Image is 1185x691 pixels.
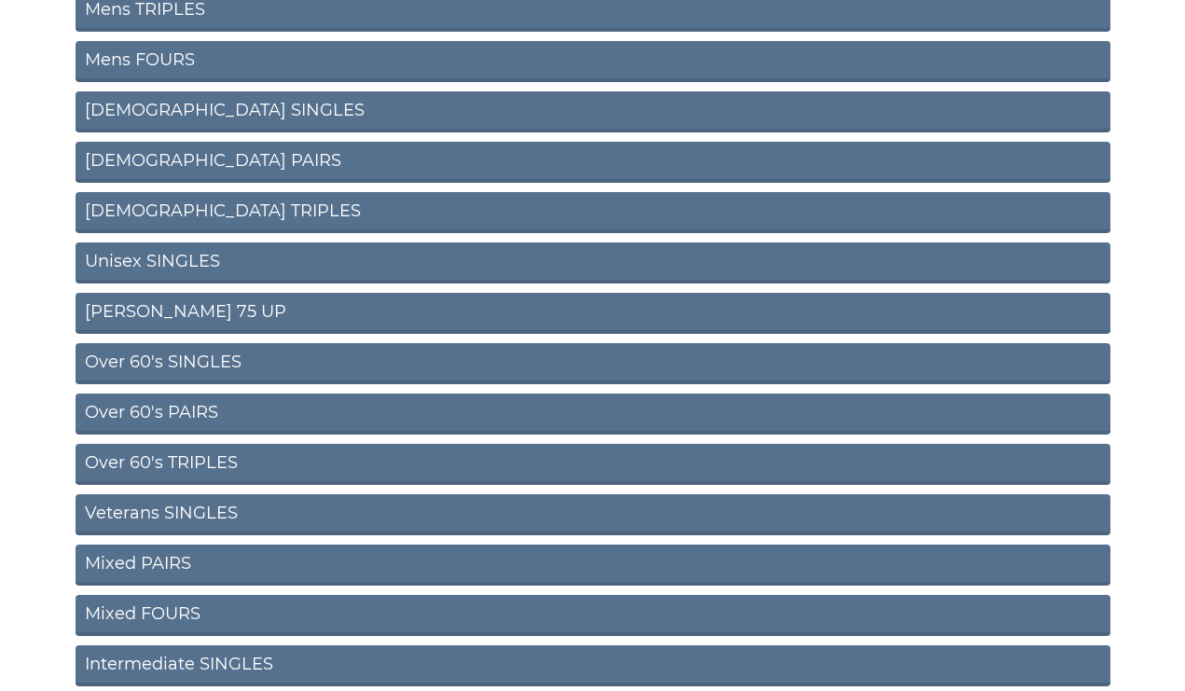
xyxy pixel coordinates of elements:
a: [DEMOGRAPHIC_DATA] SINGLES [76,91,1110,132]
a: [DEMOGRAPHIC_DATA] PAIRS [76,142,1110,183]
a: [DEMOGRAPHIC_DATA] TRIPLES [76,192,1110,233]
a: [PERSON_NAME] 75 UP [76,293,1110,334]
a: Veterans SINGLES [76,494,1110,535]
a: Over 60's TRIPLES [76,444,1110,485]
a: Mixed PAIRS [76,545,1110,586]
a: Mens FOURS [76,41,1110,82]
a: Over 60's PAIRS [76,394,1110,435]
a: Over 60's SINGLES [76,343,1110,384]
a: Mixed FOURS [76,595,1110,636]
a: Intermediate SINGLES [76,645,1110,686]
a: Unisex SINGLES [76,242,1110,283]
